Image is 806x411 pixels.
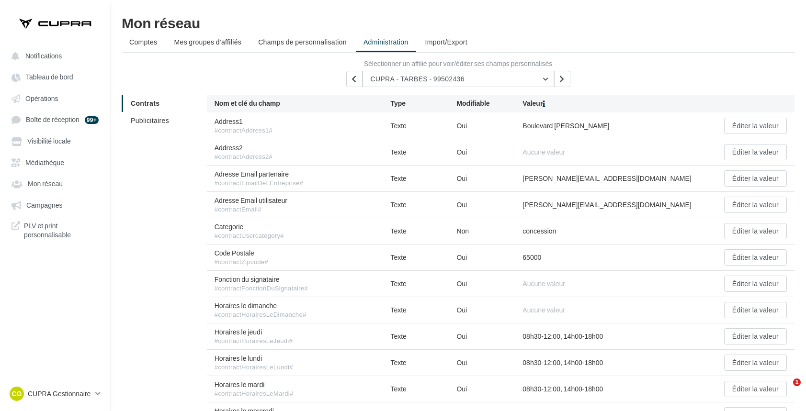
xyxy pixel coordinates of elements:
div: 99+ [85,116,99,124]
div: 08h30-12:00, 14h00-18h00 [522,384,603,394]
div: Non [456,226,522,236]
span: Import/Export [425,38,468,46]
a: CG CUPRA Gestionnaire [8,385,102,403]
button: Éditer la valeur [724,170,787,187]
div: #contractZipcode# [215,258,268,267]
div: Texte [390,358,456,367]
div: Texte [390,200,456,210]
div: Valeur [522,99,699,109]
button: Éditer la valeur [724,223,787,239]
iframe: Intercom live chat [773,378,796,401]
div: 08h30-12:00, 14h00-18h00 [522,358,603,367]
span: Horaires le lundi [215,354,293,372]
div: Oui [456,200,522,210]
div: Texte [390,332,456,341]
span: Aucune valeur [522,148,565,156]
a: Mon réseau [6,175,104,192]
div: Oui [456,279,522,289]
span: Mes groupes d'affiliés [174,38,241,46]
div: Oui [456,253,522,262]
div: Modifiable [456,99,522,109]
span: Adresse Email partenaire [215,169,303,188]
button: Éditer la valeur [724,355,787,371]
span: Publicitaires [131,116,169,124]
div: Type [390,99,456,109]
div: [PERSON_NAME][EMAIL_ADDRESS][DOMAIN_NAME] [522,200,691,210]
button: Éditer la valeur [724,381,787,397]
span: Champs de personnalisation [258,38,347,46]
span: Campagnes [26,201,63,209]
span: Mon réseau [28,180,63,188]
button: CUPRA - TARBES - 99502436 [363,71,554,87]
span: Horaires le mardi [215,380,294,398]
div: #contractAddress2# [215,153,272,161]
div: #contractEmailDeLEntreprise# [215,179,303,188]
a: Médiathèque [6,154,104,171]
div: Boulevard [PERSON_NAME] [522,121,609,131]
div: #contractHorairesLeLundi# [215,363,293,372]
div: Texte [390,384,456,394]
div: concession [522,226,556,236]
div: Oui [456,358,522,367]
div: Texte [390,279,456,289]
button: Notifications [6,47,101,64]
span: Categorie [215,222,284,240]
div: 08h30-12:00, 14h00-18h00 [522,332,603,341]
div: Oui [456,384,522,394]
span: Horaires le jeudi [215,327,293,345]
span: Horaires le dimanche [215,301,307,319]
div: Texte [390,174,456,183]
span: Comptes [129,38,157,46]
a: Opérations [6,89,104,107]
div: #contractHorairesLeJeudi# [215,337,293,345]
a: Visibilité locale [6,132,104,149]
div: Oui [456,305,522,315]
span: Notifications [25,52,62,60]
div: Oui [456,174,522,183]
span: Address2 [215,143,272,161]
div: Oui [456,121,522,131]
span: PLV et print personnalisable [24,221,99,240]
div: Texte [390,147,456,157]
div: Oui [456,332,522,341]
div: #contractEmail# [215,205,287,214]
div: Mon réseau [122,15,795,30]
span: Address1 [215,117,272,135]
label: Sélectionner un affilié pour voir/éditer ses champs personnalisés [122,60,795,67]
div: Texte [390,226,456,236]
div: Texte [390,121,456,131]
span: Visibilité locale [27,137,71,145]
span: 1 [793,378,801,386]
a: Tableau de bord [6,68,104,85]
button: Éditer la valeur [724,328,787,344]
p: CUPRA Gestionnaire [28,389,91,399]
div: #contractHorairesLeMardi# [215,389,294,398]
button: Éditer la valeur [724,249,787,266]
div: Texte [390,305,456,315]
span: Aucune valeur [522,306,565,314]
button: Éditer la valeur [724,276,787,292]
button: Éditer la valeur [724,302,787,318]
div: #contractAddress1# [215,126,272,135]
span: Tableau de bord [26,73,73,81]
a: Boîte de réception 99+ [6,111,104,128]
div: #contractUsercategory# [215,232,284,240]
div: Texte [390,253,456,262]
span: Adresse Email utilisateur [215,196,287,214]
a: Campagnes [6,196,104,213]
span: Boîte de réception [26,116,79,124]
div: Oui [456,147,522,157]
button: Éditer la valeur [724,118,787,134]
button: Éditer la valeur [724,197,787,213]
span: CG [12,389,22,399]
span: CUPRA - TARBES - 99502436 [371,75,465,83]
button: Éditer la valeur [724,144,787,160]
div: #contractHorairesLeDimanche# [215,311,307,319]
a: PLV et print personnalisable [6,217,104,244]
span: Code Postale [215,248,268,267]
div: [PERSON_NAME][EMAIL_ADDRESS][DOMAIN_NAME] [522,174,691,183]
div: #contractFonctionDuSignataire# [215,284,308,293]
span: Opérations [25,94,58,102]
div: 65000 [522,253,541,262]
span: Médiathèque [25,158,64,167]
